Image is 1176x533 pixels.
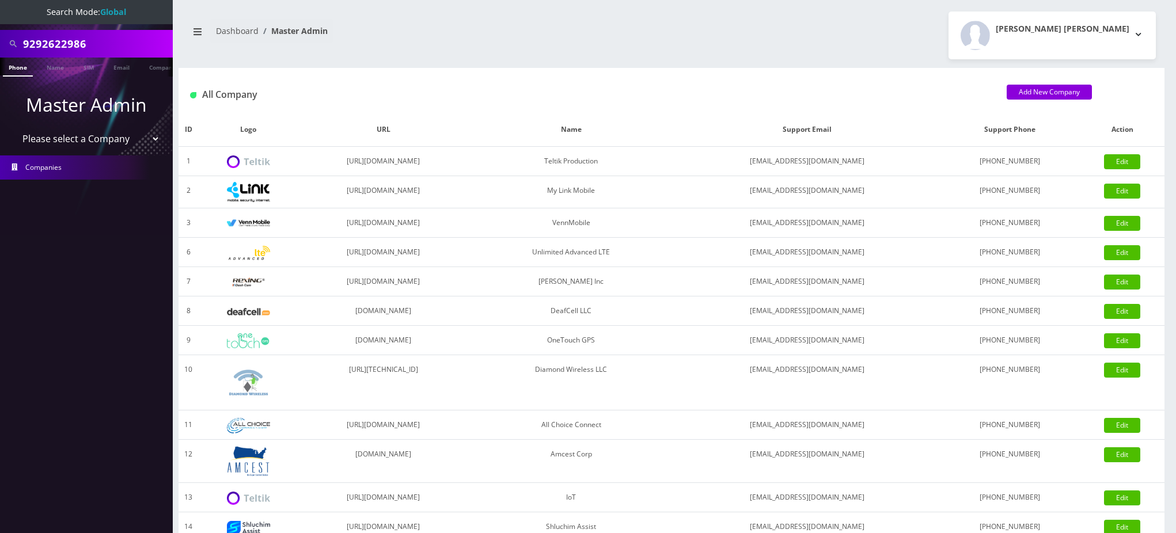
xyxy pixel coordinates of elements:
[298,326,468,355] td: [DOMAIN_NAME]
[674,113,940,147] th: Support Email
[23,33,170,55] input: Search All Companies
[179,355,198,410] td: 10
[190,92,196,98] img: All Company
[940,483,1080,512] td: [PHONE_NUMBER]
[179,483,198,512] td: 13
[940,267,1080,296] td: [PHONE_NUMBER]
[468,238,674,267] td: Unlimited Advanced LTE
[298,355,468,410] td: [URL][TECHNICAL_ID]
[1104,216,1140,231] a: Edit
[179,326,198,355] td: 9
[940,296,1080,326] td: [PHONE_NUMBER]
[298,238,468,267] td: [URL][DOMAIN_NAME]
[108,58,135,75] a: Email
[940,326,1080,355] td: [PHONE_NUMBER]
[227,155,270,169] img: Teltik Production
[468,326,674,355] td: OneTouch GPS
[674,440,940,483] td: [EMAIL_ADDRESS][DOMAIN_NAME]
[1104,304,1140,319] a: Edit
[940,355,1080,410] td: [PHONE_NUMBER]
[227,361,270,404] img: Diamond Wireless LLC
[179,208,198,238] td: 3
[227,308,270,315] img: DeafCell LLC
[468,355,674,410] td: Diamond Wireless LLC
[259,25,328,37] li: Master Admin
[179,267,198,296] td: 7
[1104,184,1140,199] a: Edit
[298,208,468,238] td: [URL][DOMAIN_NAME]
[1104,154,1140,169] a: Edit
[298,113,468,147] th: URL
[940,176,1080,208] td: [PHONE_NUMBER]
[468,296,674,326] td: DeafCell LLC
[227,277,270,288] img: Rexing Inc
[298,483,468,512] td: [URL][DOMAIN_NAME]
[674,296,940,326] td: [EMAIL_ADDRESS][DOMAIN_NAME]
[227,418,270,433] img: All Choice Connect
[143,58,182,75] a: Company
[468,440,674,483] td: Amcest Corp
[1104,363,1140,378] a: Edit
[198,113,298,147] th: Logo
[1007,85,1092,100] a: Add New Company
[940,410,1080,440] td: [PHONE_NUMBER]
[949,12,1156,59] button: [PERSON_NAME] [PERSON_NAME]
[940,113,1080,147] th: Support Phone
[216,25,259,36] a: Dashboard
[940,238,1080,267] td: [PHONE_NUMBER]
[190,89,989,100] h1: All Company
[674,410,940,440] td: [EMAIL_ADDRESS][DOMAIN_NAME]
[298,410,468,440] td: [URL][DOMAIN_NAME]
[78,58,100,75] a: SIM
[674,326,940,355] td: [EMAIL_ADDRESS][DOMAIN_NAME]
[100,6,126,17] strong: Global
[468,483,674,512] td: IoT
[468,267,674,296] td: [PERSON_NAME] Inc
[1104,333,1140,348] a: Edit
[3,58,33,77] a: Phone
[227,182,270,202] img: My Link Mobile
[996,24,1129,34] h2: [PERSON_NAME] [PERSON_NAME]
[674,208,940,238] td: [EMAIL_ADDRESS][DOMAIN_NAME]
[298,176,468,208] td: [URL][DOMAIN_NAME]
[1104,447,1140,462] a: Edit
[468,147,674,176] td: Teltik Production
[1080,113,1164,147] th: Action
[179,147,198,176] td: 1
[25,162,62,172] span: Companies
[187,19,663,52] nav: breadcrumb
[298,440,468,483] td: [DOMAIN_NAME]
[227,446,270,477] img: Amcest Corp
[179,296,198,326] td: 8
[468,410,674,440] td: All Choice Connect
[1104,418,1140,433] a: Edit
[1104,490,1140,505] a: Edit
[227,219,270,227] img: VennMobile
[227,246,270,260] img: Unlimited Advanced LTE
[179,238,198,267] td: 6
[47,6,126,17] span: Search Mode:
[1104,275,1140,290] a: Edit
[41,58,70,75] a: Name
[674,483,940,512] td: [EMAIL_ADDRESS][DOMAIN_NAME]
[940,208,1080,238] td: [PHONE_NUMBER]
[468,113,674,147] th: Name
[674,176,940,208] td: [EMAIL_ADDRESS][DOMAIN_NAME]
[674,267,940,296] td: [EMAIL_ADDRESS][DOMAIN_NAME]
[1104,245,1140,260] a: Edit
[179,176,198,208] td: 2
[674,238,940,267] td: [EMAIL_ADDRESS][DOMAIN_NAME]
[298,147,468,176] td: [URL][DOMAIN_NAME]
[468,208,674,238] td: VennMobile
[179,410,198,440] td: 11
[179,440,198,483] td: 12
[227,492,270,505] img: IoT
[674,147,940,176] td: [EMAIL_ADDRESS][DOMAIN_NAME]
[940,147,1080,176] td: [PHONE_NUMBER]
[227,333,270,348] img: OneTouch GPS
[179,113,198,147] th: ID
[940,440,1080,483] td: [PHONE_NUMBER]
[674,355,940,410] td: [EMAIL_ADDRESS][DOMAIN_NAME]
[468,176,674,208] td: My Link Mobile
[298,267,468,296] td: [URL][DOMAIN_NAME]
